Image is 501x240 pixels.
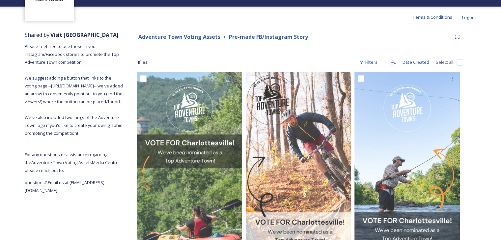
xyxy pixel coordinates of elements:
[412,13,462,21] a: Terms & Conditions
[137,59,148,65] span: 4 file s
[25,31,119,38] span: Shared by:
[412,14,452,20] span: Terms & Conditions
[399,56,432,69] div: Date Created
[25,180,104,193] span: questions? Email us at [EMAIL_ADDRESS][DOMAIN_NAME]
[50,31,119,38] strong: Visit [GEOGRAPHIC_DATA]
[436,59,453,65] span: Select all
[462,14,476,20] span: Logout
[356,56,381,69] div: Filters
[25,152,120,173] span: For any questions or assistance regarding the Adventure Town Voting Assets Media Centre, please r...
[138,33,220,40] strong: Adventure Town Voting Assets
[229,33,308,40] strong: Pre-made FB/Instagram Story
[25,43,124,136] span: Please feel free to use these in your Instagram/Facebook stories to promote the Top Adventure Tow...
[51,83,94,89] a: [URL][DOMAIN_NAME]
